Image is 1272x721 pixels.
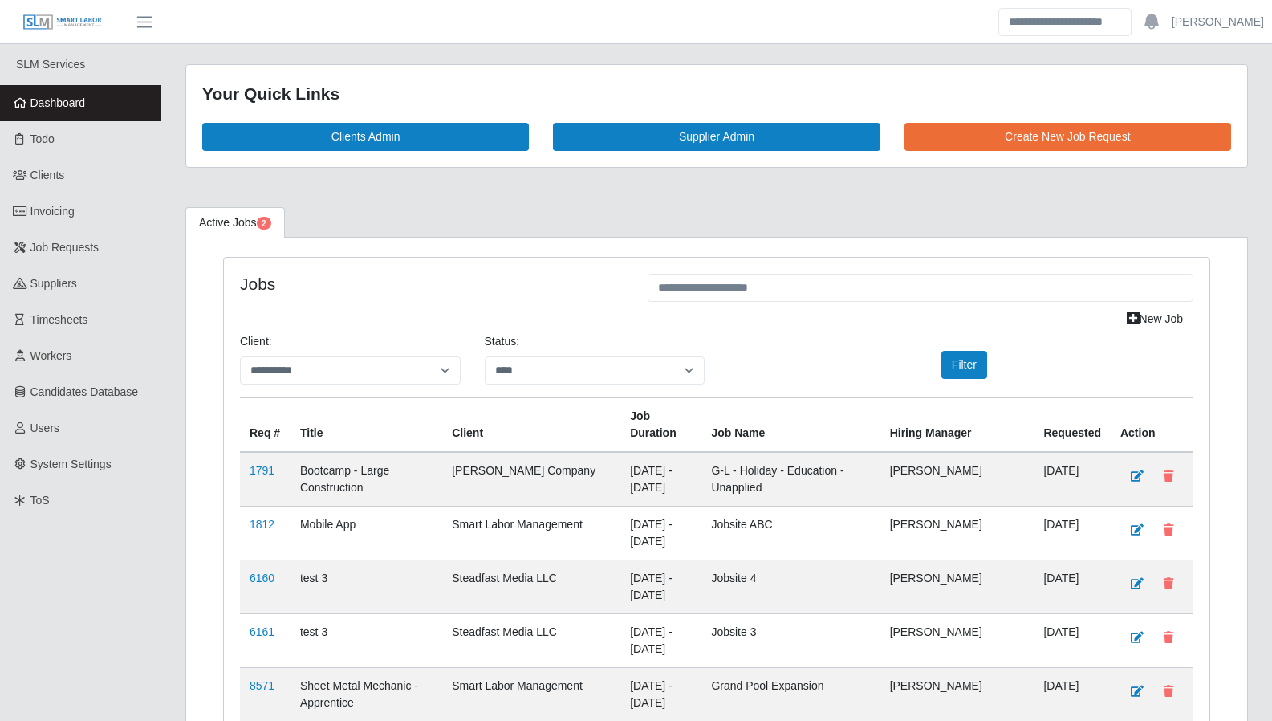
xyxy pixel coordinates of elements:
[250,572,274,585] a: 6160
[442,613,620,667] td: Steadfast Media LLC
[202,123,529,151] a: Clients Admin
[291,397,442,452] th: Title
[30,132,55,145] span: Todo
[30,96,86,109] span: Dashboard
[442,506,620,560] td: Smart Labor Management
[30,241,100,254] span: Job Requests
[620,560,701,613] td: [DATE] - [DATE]
[1034,613,1111,667] td: [DATE]
[30,494,50,507] span: ToS
[442,452,620,507] td: [PERSON_NAME] Company
[1111,397,1193,452] th: Action
[442,397,620,452] th: Client
[1034,506,1111,560] td: [DATE]
[1034,397,1111,452] th: Requested
[1034,667,1111,721] td: [DATE]
[30,422,60,434] span: Users
[30,313,88,326] span: Timesheets
[701,506,880,560] td: Jobsite ABC
[257,217,271,230] span: Pending Jobs
[442,560,620,613] td: Steadfast Media LLC
[30,458,112,470] span: System Settings
[620,667,701,721] td: [DATE] - [DATE]
[620,613,701,667] td: [DATE] - [DATE]
[30,169,65,181] span: Clients
[620,452,701,507] td: [DATE] - [DATE]
[1034,560,1111,613] td: [DATE]
[291,560,442,613] td: test 3
[291,613,442,667] td: test 3
[291,452,442,507] td: Bootcamp - Large Construction
[880,452,1034,507] td: [PERSON_NAME]
[442,667,620,721] td: Smart Labor Management
[250,679,274,692] a: 8571
[240,333,272,350] label: Client:
[485,333,520,350] label: Status:
[620,397,701,452] th: Job Duration
[880,667,1034,721] td: [PERSON_NAME]
[30,385,139,398] span: Candidates Database
[701,452,880,507] td: G-L - Holiday - Education - Unapplied
[701,560,880,613] td: Jobsite 4
[291,506,442,560] td: Mobile App
[30,277,77,290] span: Suppliers
[880,506,1034,560] td: [PERSON_NAME]
[701,613,880,667] td: Jobsite 3
[30,349,72,362] span: Workers
[998,8,1132,36] input: Search
[240,274,624,294] h4: Jobs
[701,397,880,452] th: Job Name
[880,613,1034,667] td: [PERSON_NAME]
[941,351,987,379] button: Filter
[291,667,442,721] td: Sheet Metal Mechanic - Apprentice
[250,625,274,638] a: 6161
[1172,14,1264,31] a: [PERSON_NAME]
[16,58,85,71] span: SLM Services
[250,518,274,531] a: 1812
[620,506,701,560] td: [DATE] - [DATE]
[880,397,1034,452] th: Hiring Manager
[880,560,1034,613] td: [PERSON_NAME]
[22,14,103,31] img: SLM Logo
[240,397,291,452] th: Req #
[1116,305,1193,333] a: New Job
[185,207,285,238] a: Active Jobs
[701,667,880,721] td: Grand Pool Expansion
[1034,452,1111,507] td: [DATE]
[202,81,1231,107] div: Your Quick Links
[30,205,75,218] span: Invoicing
[553,123,880,151] a: Supplier Admin
[904,123,1231,151] a: Create New Job Request
[250,464,274,477] a: 1791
